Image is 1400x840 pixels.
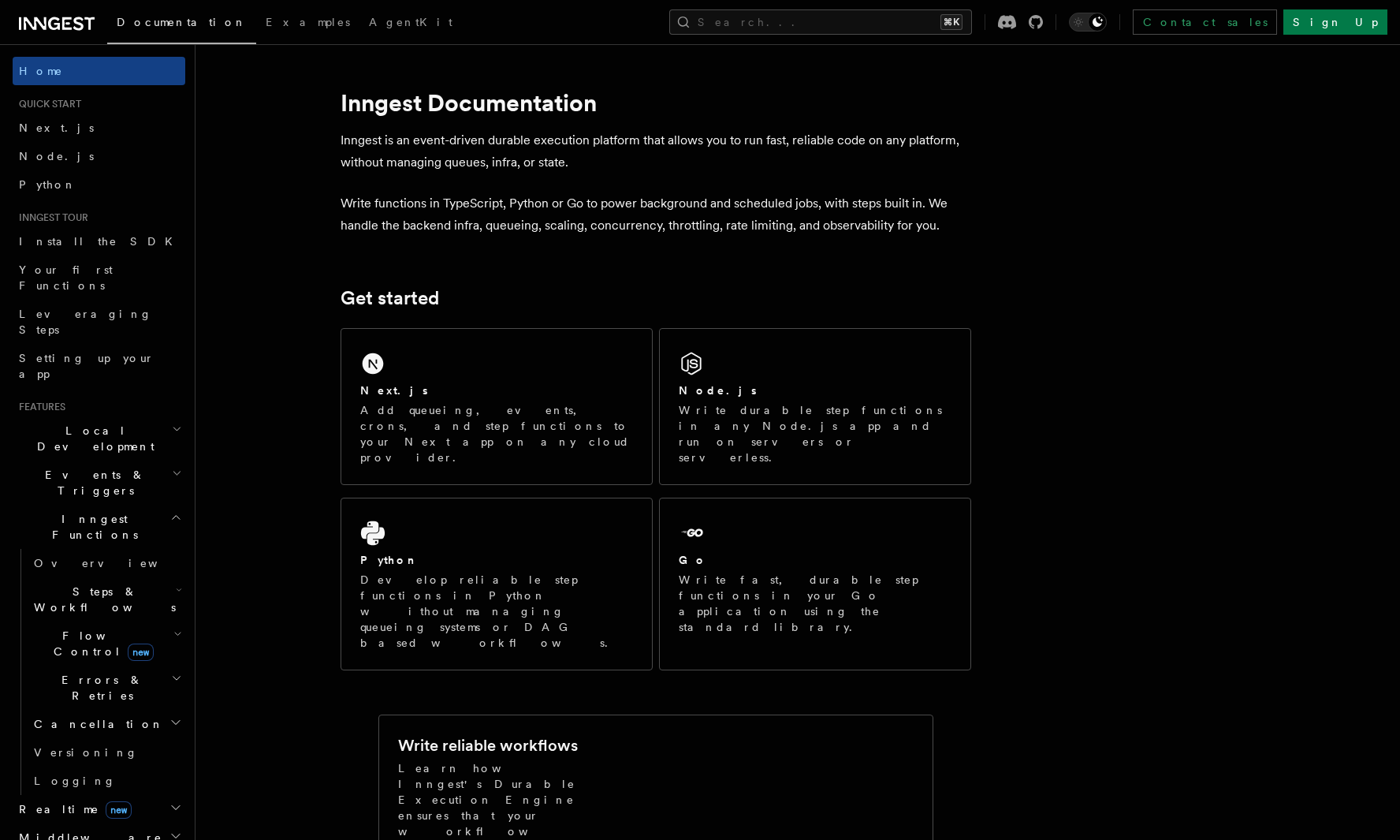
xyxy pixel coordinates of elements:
[19,235,182,248] span: Install the SDK
[28,666,185,710] button: Errors & Retries
[19,263,113,292] span: Your first Functions
[679,572,951,635] p: Write fast, durable step functions in your Go application using the standard library.
[28,577,185,622] button: Steps & Workflows
[341,287,439,309] a: Get started
[266,16,350,28] span: Examples
[13,300,185,344] a: Leveraging Steps
[940,14,963,30] kbd: ⌘K
[341,192,971,237] p: Write functions in TypeScript, Python or Go to power background and scheduled jobs, with steps bu...
[659,328,971,485] a: Node.jsWrite durable step functions in any Node.js app and run on servers or serverless.
[28,716,164,732] span: Cancellation
[360,552,419,568] h2: Python
[359,5,462,43] a: AgentKit
[34,775,116,787] span: Logging
[13,401,65,413] span: Features
[13,549,185,795] div: Inngest Functions
[13,142,185,170] a: Node.js
[341,88,971,117] h1: Inngest Documentation
[360,402,633,465] p: Add queueing, events, crons, and step functions to your Next app on any cloud provider.
[13,511,170,543] span: Inngest Functions
[13,416,185,461] button: Local Development
[679,552,707,568] h2: Go
[1283,9,1387,35] a: Sign Up
[360,383,428,398] h2: Next.js
[341,129,971,174] p: Inngest is an event-driven durable execution platform that allows you to run fast, reliable code ...
[13,505,185,549] button: Inngest Functions
[19,121,94,134] span: Next.js
[341,498,653,670] a: PythonDevelop reliable step functions in Python without managing queueing systems or DAG based wo...
[19,308,152,336] span: Leveraging Steps
[106,801,132,819] span: new
[341,328,653,485] a: Next.jsAdd queueing, events, crons, and step functions to your Next app on any cloud provider.
[13,801,132,817] span: Realtime
[659,498,971,670] a: GoWrite fast, durable step functions in your Go application using the standard library.
[13,461,185,505] button: Events & Triggers
[107,5,256,44] a: Documentation
[13,423,172,454] span: Local Development
[13,114,185,142] a: Next.js
[28,622,185,666] button: Flow Controlnew
[679,383,757,398] h2: Node.js
[1069,13,1107,32] button: Toggle dark mode
[13,795,185,823] button: Realtimenew
[13,170,185,199] a: Python
[28,549,185,577] a: Overview
[28,628,173,659] span: Flow Control
[360,572,633,651] p: Develop reliable step functions in Python without managing queueing systems or DAG based workflows.
[13,256,185,300] a: Your first Functions
[34,746,138,759] span: Versioning
[13,98,81,110] span: Quick start
[13,467,172,498] span: Events & Triggers
[128,644,154,661] span: new
[19,352,155,380] span: Setting up your app
[19,178,76,191] span: Python
[34,557,196,569] span: Overview
[28,710,185,738] button: Cancellation
[369,16,452,28] span: AgentKit
[28,738,185,767] a: Versioning
[13,344,185,388] a: Setting up your app
[256,5,359,43] a: Examples
[1133,9,1277,35] a: Contact sales
[679,402,951,465] p: Write durable step functions in any Node.js app and run on servers or serverless.
[669,9,972,35] button: Search...⌘K
[28,584,176,615] span: Steps & Workflows
[13,211,88,224] span: Inngest tour
[19,63,63,79] span: Home
[398,734,578,756] h2: Write reliable workflows
[117,16,247,28] span: Documentation
[19,150,94,162] span: Node.js
[13,57,185,85] a: Home
[13,227,185,256] a: Install the SDK
[28,672,171,704] span: Errors & Retries
[28,767,185,795] a: Logging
